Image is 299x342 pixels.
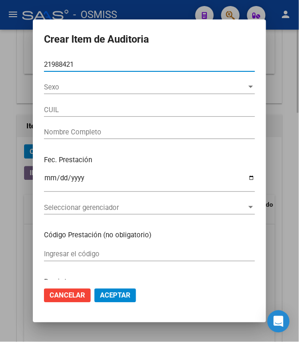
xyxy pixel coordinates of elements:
span: Cancelar [50,291,85,300]
span: Aceptar [100,291,131,300]
h2: Crear Item de Auditoria [44,31,255,48]
p: Fec. Prestación [44,155,255,165]
p: Código Prestación (no obligatorio) [44,230,255,241]
button: Cancelar [44,289,91,303]
div: Open Intercom Messenger [268,310,290,333]
span: Sexo [44,83,247,91]
p: Precio [44,277,255,288]
button: Aceptar [94,289,136,303]
span: Seleccionar gerenciador [44,203,247,212]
